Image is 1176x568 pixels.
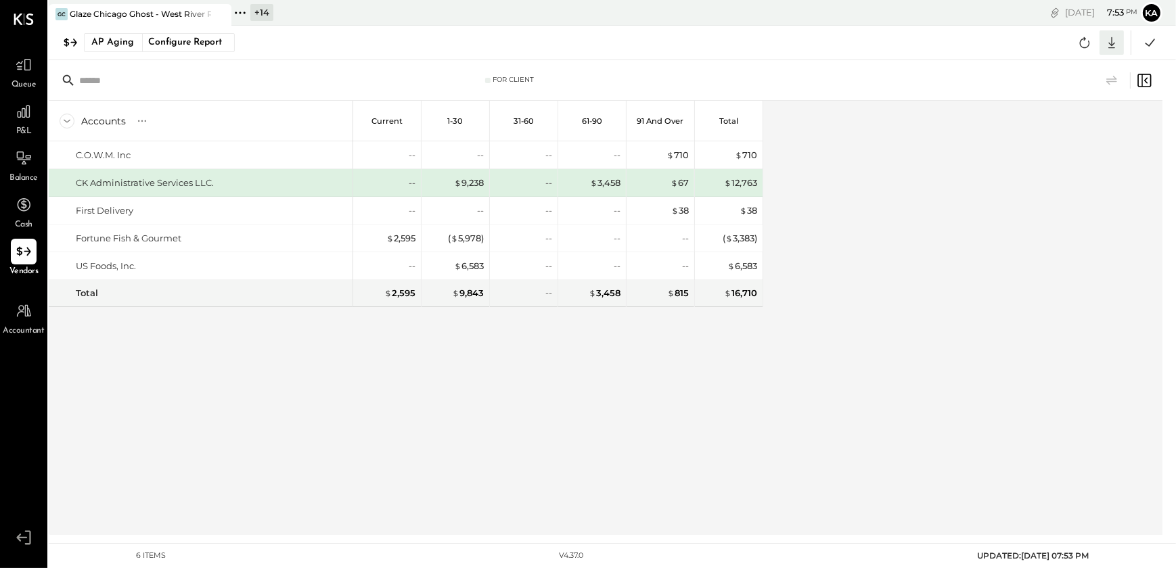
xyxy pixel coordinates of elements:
div: Fortune Fish & Gourmet [76,232,181,245]
span: Cash [15,219,32,231]
div: Total [76,287,98,300]
span: $ [735,149,742,160]
div: 710 [666,149,689,162]
div: [DATE] [1065,6,1137,19]
div: -- [545,287,552,300]
div: First Delivery [76,204,133,217]
a: P&L [1,99,47,138]
div: 67 [671,176,689,189]
div: AP Aging [91,32,134,53]
div: ( 5,978 ) [448,232,484,245]
div: 6,583 [727,260,757,273]
span: $ [666,149,674,160]
div: 38 [740,204,757,217]
div: -- [409,204,415,217]
p: Current [371,116,403,126]
div: C.O.W.M. Inc [76,149,131,162]
div: 16,710 [724,287,757,300]
div: -- [409,149,415,162]
span: $ [740,205,747,216]
div: 12,763 [724,176,757,189]
a: Queue [1,52,47,91]
span: $ [727,260,735,271]
div: For Client [493,75,535,85]
a: Balance [1,145,47,185]
div: 815 [667,287,689,300]
button: AP AgingConfigure Report [84,33,235,52]
div: 2,595 [384,287,415,300]
div: 9,843 [452,287,484,300]
div: -- [545,149,552,162]
span: Queue [12,79,37,91]
div: 38 [671,204,689,217]
span: $ [386,233,394,243]
span: $ [667,287,675,298]
div: ( 3,383 ) [723,232,757,245]
span: Balance [9,172,38,185]
div: 2,595 [386,232,415,245]
div: -- [477,204,484,217]
span: $ [454,260,461,271]
p: 1-30 [448,116,463,126]
div: -- [682,232,689,245]
div: -- [614,232,620,245]
div: 3,458 [590,176,620,189]
div: Glaze Chicago Ghost - West River Rice LLC [70,8,211,20]
div: -- [682,260,689,273]
span: $ [589,287,596,298]
span: UPDATED: [DATE] 07:53 PM [977,550,1089,561]
span: $ [452,287,459,298]
span: Vendors [9,266,39,278]
div: copy link [1048,5,1062,20]
div: + 14 [250,4,273,21]
span: $ [590,177,597,188]
div: Accounts [81,114,126,128]
p: 61-90 [582,116,602,126]
span: $ [384,287,392,298]
a: Cash [1,192,47,231]
span: $ [671,205,679,216]
div: 6 items [136,550,166,561]
div: -- [545,260,552,273]
div: -- [409,176,415,189]
div: -- [614,204,620,217]
div: -- [614,149,620,162]
div: -- [614,260,620,273]
div: -- [409,260,415,273]
div: 710 [735,149,757,162]
span: $ [454,177,461,188]
div: -- [545,204,552,217]
div: 6,583 [454,260,484,273]
div: CK Administrative Services LLC. [76,176,214,189]
span: $ [671,177,678,188]
div: 9,238 [454,176,484,189]
span: $ [724,177,731,188]
div: -- [477,149,484,162]
a: Accountant [1,298,47,337]
div: GC [55,8,68,20]
p: Total [719,116,738,126]
div: -- [545,232,552,245]
p: 91 and Over [637,116,684,126]
span: P&L [16,126,32,138]
span: $ [724,287,731,298]
div: -- [545,176,552,189]
span: $ [725,233,733,243]
span: $ [451,233,458,243]
a: Vendors [1,239,47,278]
div: Configure Report [142,34,227,51]
div: v 4.37.0 [560,550,584,561]
button: Ka [1141,2,1162,24]
p: 31-60 [514,116,534,126]
div: 3,458 [589,287,620,300]
span: Accountant [3,325,45,337]
div: US Foods, Inc. [76,260,136,273]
